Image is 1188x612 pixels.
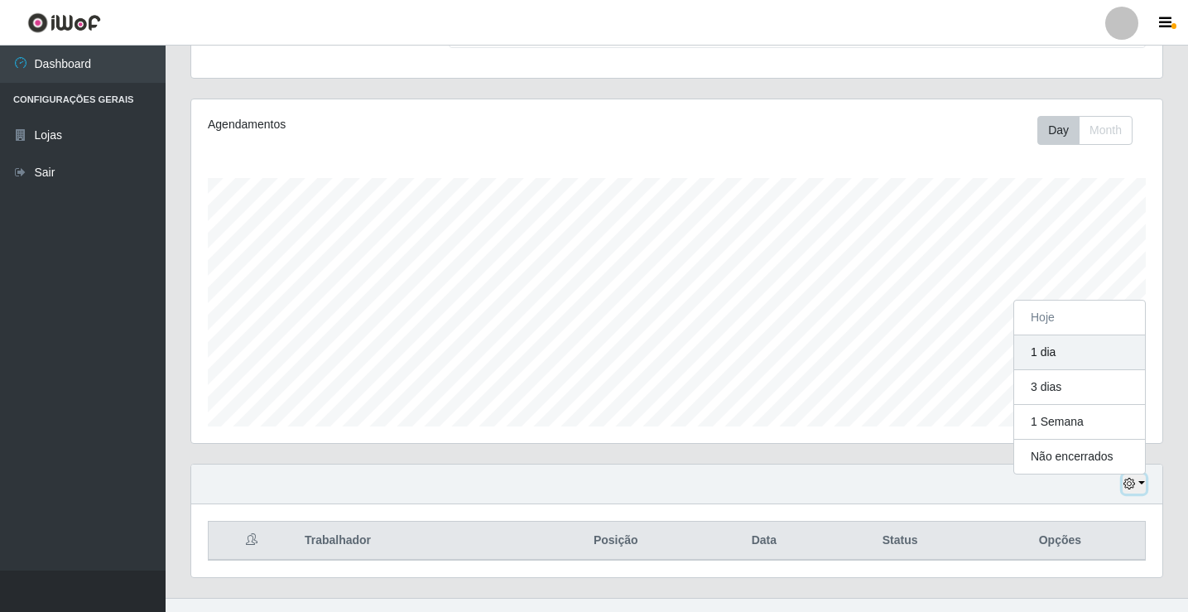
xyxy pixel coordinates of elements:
[1014,405,1145,440] button: 1 Semana
[1014,335,1145,370] button: 1 dia
[825,522,975,561] th: Status
[208,116,584,133] div: Agendamentos
[1037,116,1080,145] button: Day
[1079,116,1133,145] button: Month
[295,522,528,561] th: Trabalhador
[975,522,1146,561] th: Opções
[1014,440,1145,474] button: Não encerrados
[27,12,101,33] img: CoreUI Logo
[1037,116,1146,145] div: Toolbar with button groups
[703,522,825,561] th: Data
[1037,116,1133,145] div: First group
[1014,370,1145,405] button: 3 dias
[1014,301,1145,335] button: Hoje
[528,522,703,561] th: Posição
